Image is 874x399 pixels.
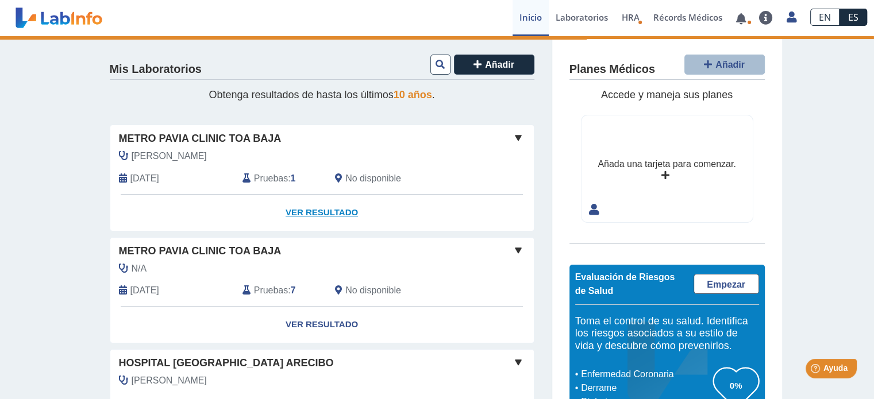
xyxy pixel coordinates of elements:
span: N/A [132,262,147,276]
span: Hospital [GEOGRAPHIC_DATA] Arecibo [119,355,334,371]
span: Añadir [715,60,745,69]
a: Empezar [694,274,759,294]
span: Metro Pavia Clinic Toa Baja [119,243,282,259]
div: Añada una tarjeta para comenzar. [598,157,736,171]
span: Evaluación de Riesgos de Salud [575,272,675,296]
span: Santiago Cardenas, Vanessa [132,374,207,388]
span: Pruebas [254,172,288,185]
h5: Toma el control de su salud. Identifica los riesgos asociados a su estilo de vida y descubre cómo... [575,315,759,352]
h4: Planes Médicos [569,63,655,76]
span: Lugo Lopez, Zahira [132,149,207,163]
a: EN [810,9,840,26]
span: Metro Pavia Clinic Toa Baja [119,131,282,146]
b: 1 [291,173,296,183]
span: 10 años [394,89,432,100]
div: : [234,284,326,297]
span: 2025-10-02 [130,172,159,185]
h4: Mis Laboratorios [110,63,202,76]
iframe: Help widget launcher [772,354,861,386]
span: 2025-08-15 [130,284,159,297]
li: Enfermedad Coronaria [578,367,713,381]
b: 7 [291,285,296,295]
span: Empezar [707,280,745,289]
div: : [234,172,326,185]
span: Accede y maneja sus planes [601,89,733,100]
a: Ver Resultado [110,195,534,231]
span: Pruebas [254,284,288,297]
span: Obtenga resultados de hasta los últimos . [209,89,434,100]
span: No disponible [345,172,401,185]
span: No disponible [345,284,401,297]
span: Añadir [485,60,514,69]
button: Añadir [684,55,765,75]
span: HRA [622,11,640,23]
a: Ver Resultado [110,307,534,343]
a: ES [840,9,867,26]
li: Derrame [578,381,713,395]
button: Añadir [454,55,534,75]
h3: 0% [713,378,759,393]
